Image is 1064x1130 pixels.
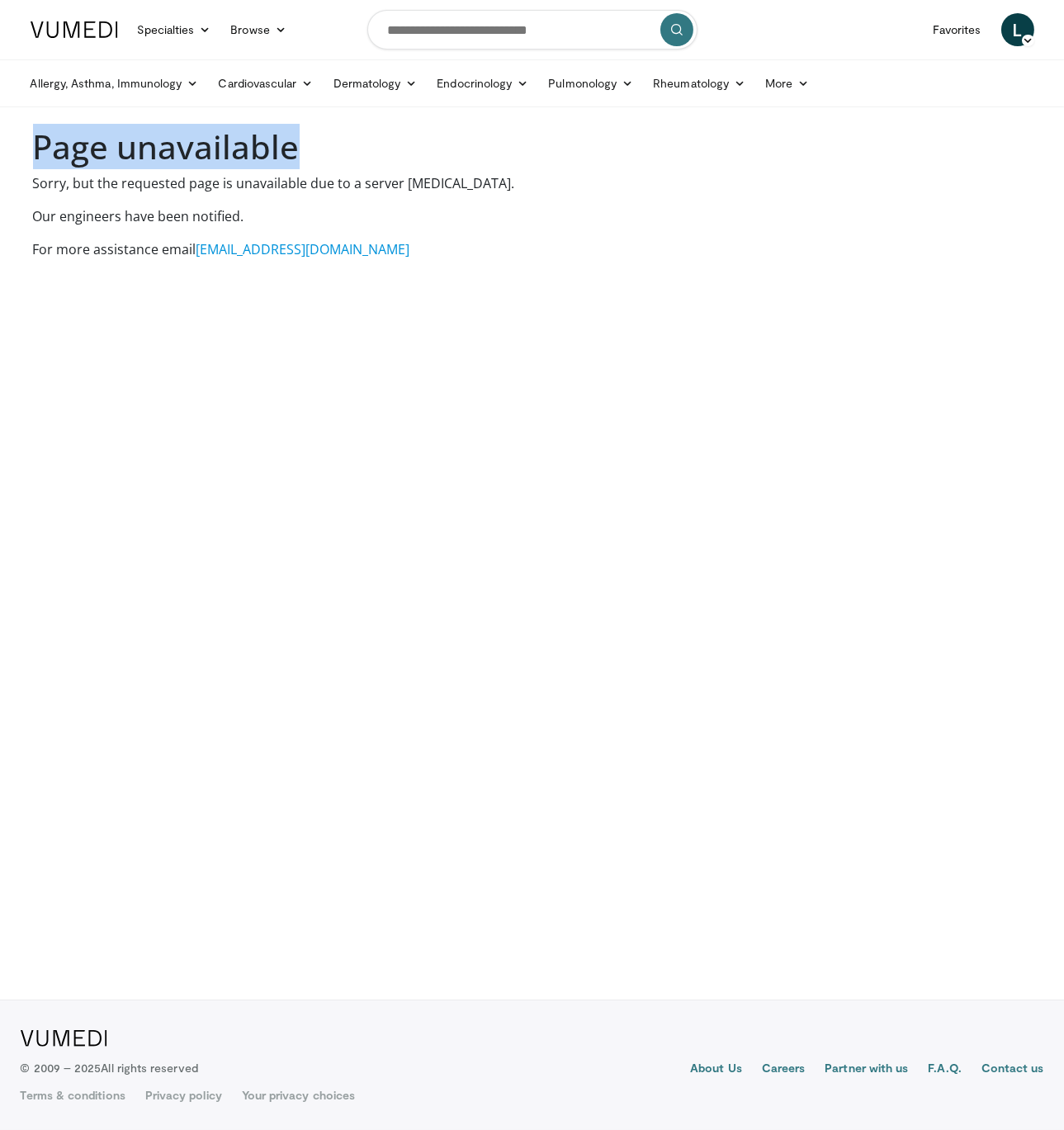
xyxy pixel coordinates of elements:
a: [EMAIL_ADDRESS][DOMAIN_NAME] [196,240,410,258]
a: Browse [220,13,296,46]
a: More [755,67,819,100]
a: Specialties [128,13,221,46]
p: Sorry, but the requested page is unavailable due to a server [MEDICAL_DATA]. [33,173,1032,193]
a: Dermatology [324,67,428,100]
p: © 2009 – 2025 [21,1060,198,1076]
a: Careers [762,1060,806,1080]
img: VuMedi Logo [31,21,118,38]
a: About Us [690,1060,742,1080]
a: Terms & conditions [21,1087,125,1104]
a: Partner with us [825,1060,908,1080]
p: For more assistance email [33,239,1032,259]
a: Favorites [923,13,991,46]
a: Pulmonology [538,67,643,100]
img: VuMedi Logo [21,1030,107,1047]
a: Allergy, Asthma, Immunology [21,67,209,100]
span: All rights reserved [101,1061,197,1075]
a: Rheumatology [643,67,755,100]
a: Contact us [981,1060,1044,1080]
a: Privacy policy [145,1087,222,1104]
a: L [1001,13,1034,46]
a: Endocrinology [427,67,538,100]
p: Our engineers have been notified. [33,206,1032,226]
input: Search topics, interventions [367,10,698,50]
a: Your privacy choices [242,1087,355,1104]
a: F.A.Q. [928,1060,961,1080]
a: Cardiovascular [208,67,323,100]
h1: Page unavailable [33,127,1032,167]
